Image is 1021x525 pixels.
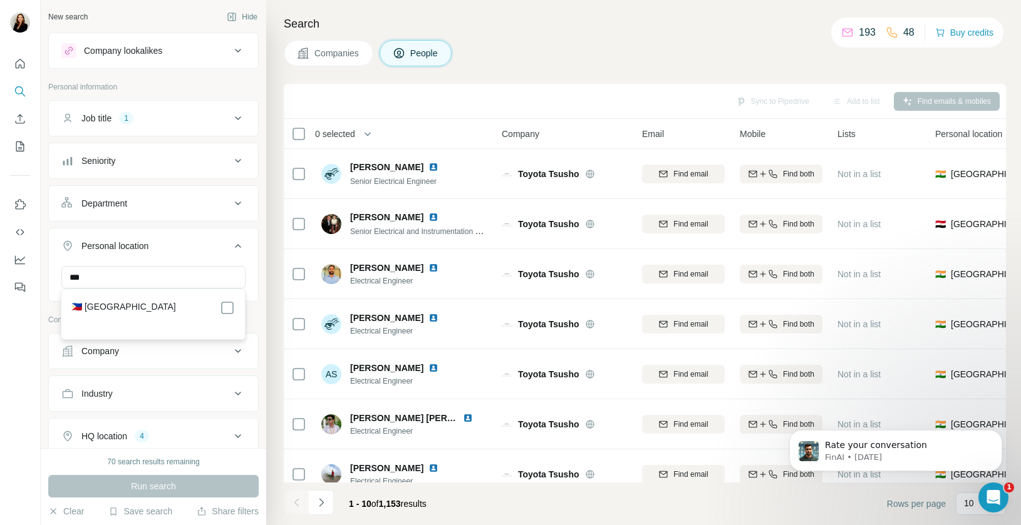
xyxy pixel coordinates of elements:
div: Job title [81,112,111,125]
span: Electrical Engineer [350,325,453,337]
span: Toyota Tsusho [518,368,579,380]
div: Seniority [81,155,115,167]
button: Job title1 [49,103,258,133]
button: Search [10,80,30,103]
div: AS [321,364,341,384]
span: [PERSON_NAME] [350,161,423,173]
span: [PERSON_NAME] [350,263,423,273]
span: Toyota Tsusho [518,268,579,280]
button: Find both [740,365,822,384]
span: Not in a list [837,269,881,279]
span: Find email [673,218,708,230]
button: Enrich CSV [10,108,30,130]
button: Find email [642,415,725,434]
button: Save search [108,505,172,517]
label: 🇵🇭 [GEOGRAPHIC_DATA] [71,300,176,315]
span: Not in a list [837,219,881,229]
img: Avatar [321,164,341,184]
button: Quick start [10,53,30,75]
span: Find email [673,168,708,180]
button: Find both [740,165,822,183]
span: [PERSON_NAME] [350,362,423,374]
button: Company [49,336,258,366]
span: Find both [783,319,814,330]
div: Company [81,345,119,357]
button: Personal location [49,231,258,266]
span: [GEOGRAPHIC_DATA] [951,168,1018,180]
span: [GEOGRAPHIC_DATA] [951,218,1018,230]
span: [GEOGRAPHIC_DATA] [951,368,1018,380]
span: 1,153 [379,499,401,509]
div: Company lookalikes [84,44,162,57]
span: 1 [1004,482,1014,492]
img: Avatar [321,314,341,334]
button: Industry [49,379,258,409]
button: Company lookalikes [49,36,258,66]
button: Find both [740,215,822,233]
span: Email [642,128,664,140]
iframe: Intercom live chat [978,482,1008,512]
button: Buy credits [935,24,993,41]
span: Not in a list [837,169,881,179]
span: Company [502,128,539,140]
span: Toyota Tsusho [518,468,579,481]
span: 🇮🇳 [935,318,946,330]
button: Find both [740,265,822,283]
button: Find email [642,265,725,283]
span: Find both [783,369,814,380]
button: Clear [48,505,84,517]
img: Avatar [321,214,341,234]
span: Find email [673,419,708,430]
span: Electrical Engineer [350,375,453,387]
span: Lists [837,128,856,140]
span: Find email [673,369,708,380]
span: 1 - 10 [349,499,371,509]
div: Department [81,197,127,210]
button: Department [49,188,258,218]
button: My lists [10,135,30,158]
span: Find both [783,218,814,230]
span: Not in a list [837,319,881,329]
button: Seniority [49,146,258,176]
img: Avatar [321,264,341,284]
span: Find email [673,268,708,280]
div: 70 search results remaining [107,456,199,467]
span: Electrical Engineer [350,426,488,437]
span: Senior Electrical Engineer [350,177,437,186]
p: 48 [903,25,915,40]
span: 0 selected [315,128,355,140]
span: Personal location [935,128,1002,140]
img: LinkedIn logo [428,263,438,273]
span: Toyota Tsusho [518,418,579,431]
div: New search [48,11,88,23]
button: HQ location4 [49,421,258,451]
img: LinkedIn logo [428,162,438,172]
span: Senior Electrical and Instrumentation Engineer [350,226,505,236]
span: Find both [783,268,814,280]
span: Mobile [740,128,765,140]
button: Find email [642,165,725,183]
span: Toyota Tsusho [518,318,579,330]
img: LinkedIn logo [428,363,438,373]
button: Feedback [10,276,30,298]
div: 4 [135,431,149,442]
span: [PERSON_NAME] [PERSON_NAME] [350,413,500,423]
span: Electrical Engineer [350,476,453,487]
span: of [371,499,379,509]
span: Not in a list [837,369,881,379]
span: [GEOGRAPHIC_DATA] [951,268,1018,280]
span: Toyota Tsusho [518,218,579,230]
span: [PERSON_NAME] [350,462,423,474]
img: LinkedIn logo [428,212,438,222]
button: Use Surfe API [10,221,30,243]
span: 🇮🇳 [935,368,946,380]
img: Logo of Toyota Tsusho [502,421,512,426]
img: Logo of Toyota Tsusho [502,471,512,476]
span: [PERSON_NAME] [350,211,423,223]
img: Logo of Toyota Tsusho [502,321,512,326]
span: Find email [673,319,708,330]
button: Find email [642,215,725,233]
p: 10 [964,497,974,509]
img: Avatar [10,13,30,33]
